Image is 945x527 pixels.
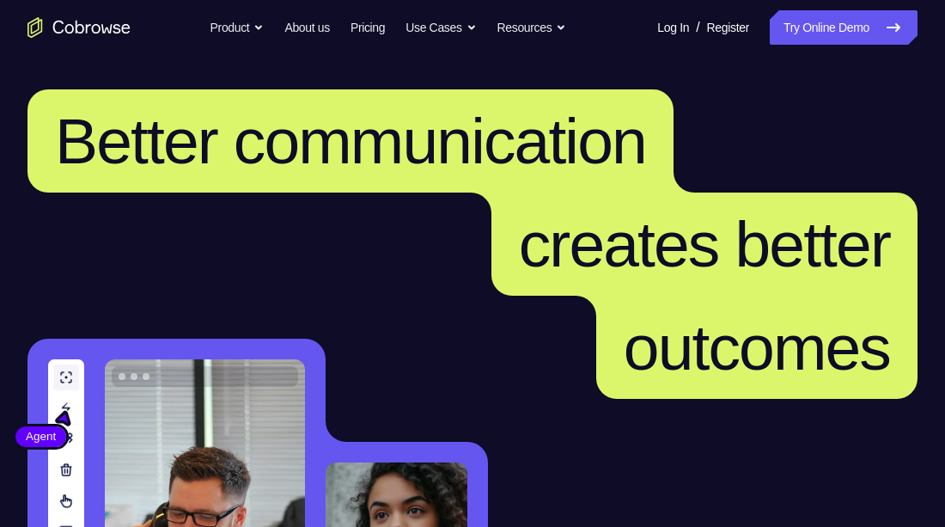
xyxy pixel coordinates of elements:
[770,10,918,45] a: Try Online Demo
[519,208,890,280] span: creates better
[55,105,646,177] span: Better communication
[497,10,567,45] button: Resources
[405,10,476,45] button: Use Cases
[15,428,66,445] span: Agent
[657,10,689,45] a: Log In
[696,17,699,38] span: /
[624,311,890,383] span: outcomes
[210,10,265,45] button: Product
[351,10,385,45] a: Pricing
[284,10,329,45] a: About us
[27,17,131,38] a: Go to the home page
[707,10,749,45] a: Register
